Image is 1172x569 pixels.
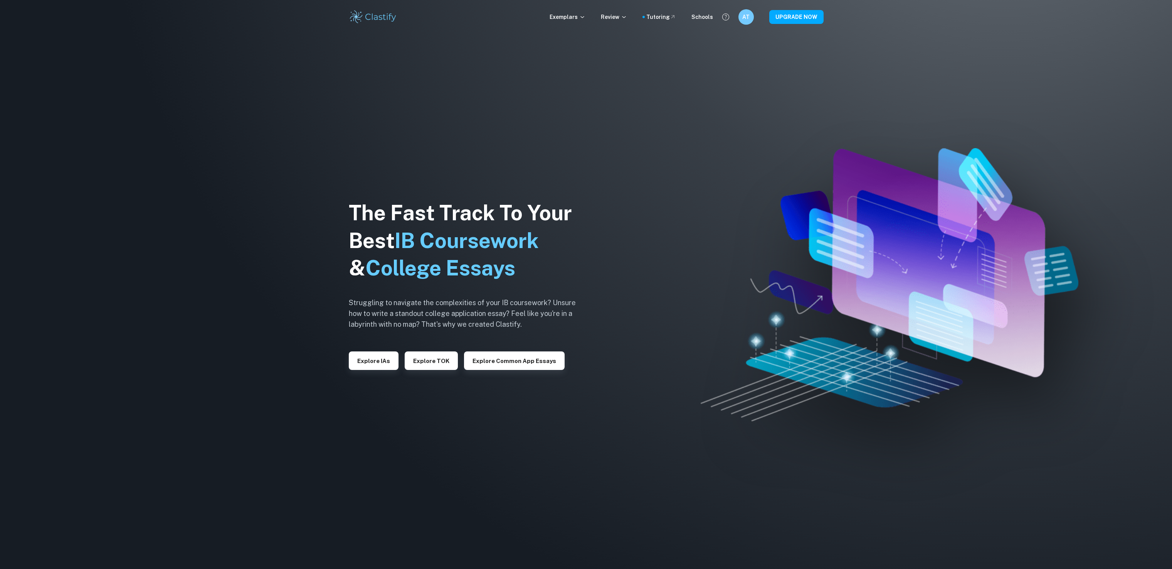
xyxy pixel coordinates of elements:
button: UPGRADE NOW [769,10,824,24]
a: Explore TOK [405,357,458,364]
button: Help and Feedback [719,10,732,24]
button: AT [738,9,754,25]
a: Tutoring [646,13,676,21]
button: Explore Common App essays [464,351,565,370]
a: Schools [691,13,713,21]
h1: The Fast Track To Your Best & [349,199,588,282]
h6: AT [742,13,750,21]
button: Explore TOK [405,351,458,370]
p: Review [601,13,627,21]
a: Explore IAs [349,357,399,364]
h6: Struggling to navigate the complexities of your IB coursework? Unsure how to write a standout col... [349,297,588,330]
button: Explore IAs [349,351,399,370]
span: College Essays [365,256,515,280]
img: Clastify hero [701,148,1078,421]
span: IB Coursework [395,228,539,253]
p: Exemplars [550,13,585,21]
img: Clastify logo [349,9,398,25]
a: Explore Common App essays [464,357,565,364]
